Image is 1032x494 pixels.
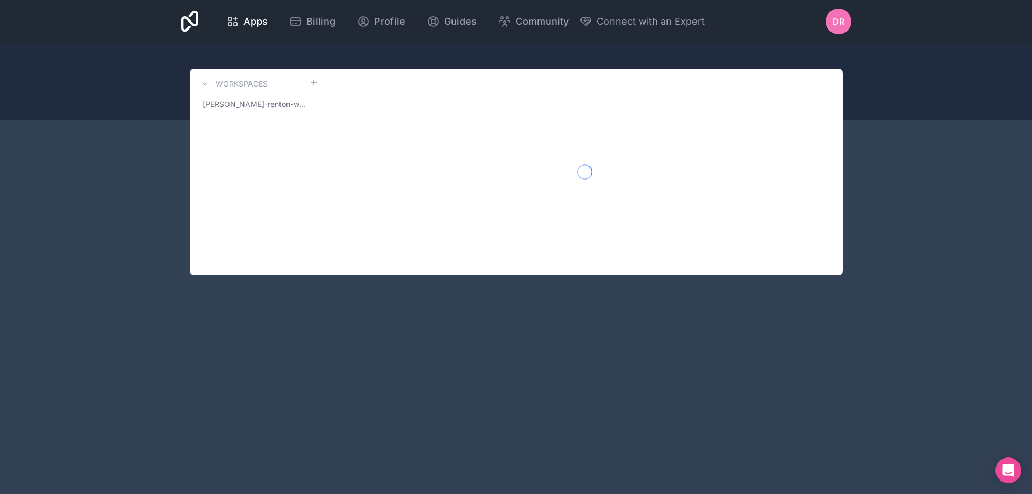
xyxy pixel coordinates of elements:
[515,14,569,29] span: Community
[243,14,268,29] span: Apps
[348,10,414,33] a: Profile
[833,15,844,28] span: DR
[216,78,268,89] h3: Workspaces
[198,95,318,114] a: [PERSON_NAME]-renton-workspace
[579,14,705,29] button: Connect with an Expert
[203,99,310,110] span: [PERSON_NAME]-renton-workspace
[306,14,335,29] span: Billing
[198,77,268,90] a: Workspaces
[218,10,276,33] a: Apps
[490,10,577,33] a: Community
[418,10,485,33] a: Guides
[597,14,705,29] span: Connect with an Expert
[444,14,477,29] span: Guides
[281,10,344,33] a: Billing
[374,14,405,29] span: Profile
[995,457,1021,483] div: Open Intercom Messenger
